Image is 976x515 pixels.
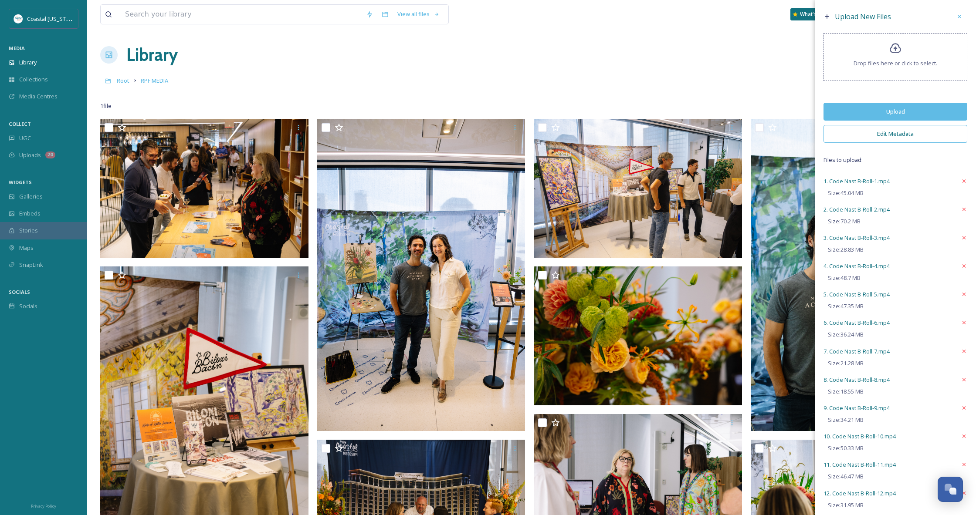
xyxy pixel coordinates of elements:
[100,119,308,258] img: Conde Nast Event-99.jpg
[19,226,38,235] span: Stories
[126,42,178,68] a: Library
[828,359,864,367] span: Size: 21.28 MB
[823,234,890,242] span: 3. Code Nast B-Roll-3.mp4
[117,77,129,84] span: Root
[117,75,129,86] a: Root
[823,461,896,468] span: 11. Code Nast B-Roll-11.mp4
[823,432,896,440] span: 10. Code Nast B-Roll-10.mp4
[823,319,890,327] span: 6. Code Nast B-Roll-6.mp4
[9,179,32,185] span: WIDGETS
[854,59,937,67] span: Drop files here or click to select.
[828,416,864,424] span: Size: 34.21 MB
[31,503,56,509] span: Privacy Policy
[19,92,58,101] span: Media Centres
[823,404,890,412] span: 9. Code Nast B-Roll-9.mp4
[823,489,896,497] span: 12. Code Nast B-Roll-12.mp4
[823,205,890,213] span: 2. Code Nast B-Roll-2.mp4
[835,12,891,21] span: Upload New Files
[100,102,112,110] span: 1 file
[828,274,861,282] span: Size: 48.7 MB
[19,134,31,142] span: UGC
[790,8,834,20] a: What's New
[14,14,23,23] img: download%20%281%29.jpeg
[534,119,742,258] img: Conde Nast Event-96.jpg
[19,192,43,201] span: Galleries
[9,289,30,295] span: SOCIALS
[828,217,861,226] span: Size: 70.2 MB
[823,177,890,185] span: 1. Code Nast B-Roll-1.mp4
[534,266,742,405] img: Conde Nast Event-93.jpg
[27,14,77,23] span: Coastal [US_STATE]
[317,119,525,431] img: Conde Nast Event-98.jpg
[19,261,43,269] span: SnapLink
[823,103,967,121] button: Upload
[393,6,444,23] a: View all files
[9,121,31,127] span: COLLECT
[828,472,864,481] span: Size: 46.47 MB
[19,75,48,84] span: Collections
[19,151,41,159] span: Uploads
[828,302,864,310] span: Size: 47.35 MB
[141,77,168,84] span: RPF MEDIA
[823,290,890,298] span: 5. Code Nast B-Roll-5.mp4
[45,151,55,158] div: 20
[828,387,864,396] span: Size: 18.55 MB
[938,477,963,502] button: Open Chat
[828,501,864,509] span: Size: 31.95 MB
[751,119,959,431] img: Conde Nast Event-97.jpg
[31,500,56,511] a: Privacy Policy
[121,5,362,24] input: Search your library
[19,244,34,252] span: Maps
[823,125,967,143] button: Edit Metadata
[823,347,890,355] span: 7. Code Nast B-Roll-7.mp4
[823,262,890,270] span: 4. Code Nast B-Roll-4.mp4
[823,376,890,384] span: 8. Code Nast B-Roll-8.mp4
[19,58,37,67] span: Library
[823,156,967,164] span: Files to upload:
[19,302,37,310] span: Socials
[828,444,864,452] span: Size: 50.33 MB
[828,189,864,197] span: Size: 45.04 MB
[19,209,41,218] span: Embeds
[828,330,864,339] span: Size: 36.24 MB
[141,75,168,86] a: RPF MEDIA
[828,246,864,254] span: Size: 28.83 MB
[9,45,25,51] span: MEDIA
